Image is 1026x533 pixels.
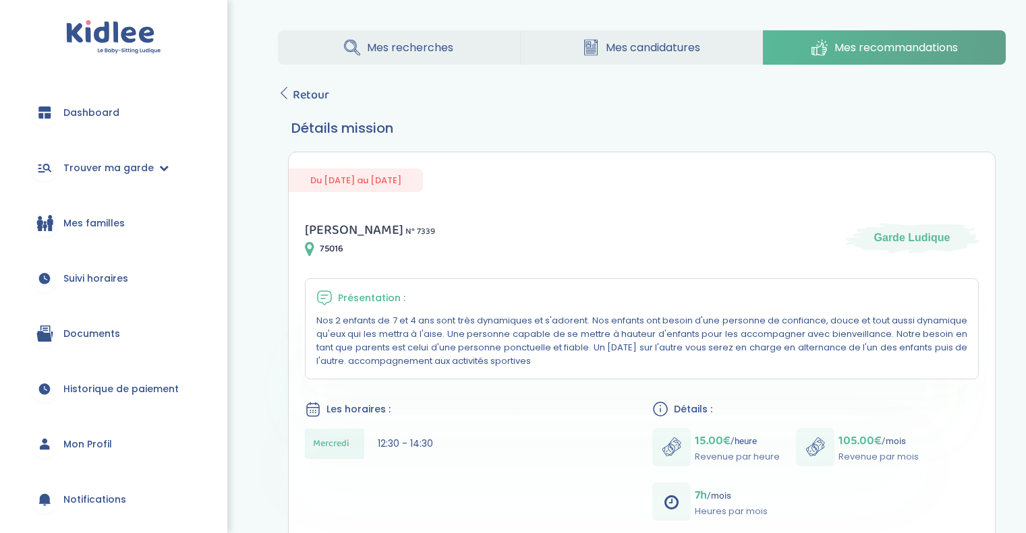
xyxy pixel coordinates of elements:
[63,437,112,451] span: Mon Profil
[838,431,882,450] span: 105.00€
[20,475,207,524] a: Notifications
[20,309,207,358] a: Documents
[66,20,161,55] img: logo.svg
[63,216,125,230] span: Mes familles
[63,382,179,396] span: Historique de paiement
[521,30,763,65] a: Mes candidatures
[289,168,423,192] span: Du [DATE] au [DATE]
[606,39,700,56] span: Mes candidatures
[695,431,780,450] p: /heure
[63,272,128,286] span: Suivi horaires
[293,86,329,104] span: Retour
[305,219,403,241] span: [PERSON_NAME]
[63,327,120,341] span: Documents
[874,230,950,245] span: Garde Ludique
[695,450,780,464] p: Revenue par heure
[20,199,207,247] a: Mes familles
[695,505,768,518] p: Heures par mois
[20,88,207,137] a: Dashboard
[405,224,435,239] span: N° 7339
[63,161,154,175] span: Trouver ma garde
[838,431,919,450] p: /mois
[20,420,207,468] a: Mon Profil
[63,106,119,120] span: Dashboard
[838,450,919,464] p: Revenue par mois
[695,431,731,450] span: 15.00€
[326,402,391,416] span: Les horaires :
[313,437,349,451] span: Mercredi
[320,242,343,256] span: 75016
[20,254,207,303] a: Suivi horaires
[316,314,967,368] p: Nos 2 enfants de 7 et 4 ans sont très dynamiques et s'adorent. Nos enfants ont besoin d'une perso...
[695,486,768,505] p: /mois
[291,118,992,138] h3: Détails mission
[63,493,126,507] span: Notifications
[695,486,707,505] span: 7h
[278,30,520,65] a: Mes recherches
[338,291,405,305] span: Présentation :
[20,365,207,413] a: Historique de paiement
[20,144,207,192] a: Trouver ma garde
[834,39,958,56] span: Mes recommandations
[278,86,329,104] a: Retour
[763,30,1006,65] a: Mes recommandations
[378,437,433,450] span: 12:30 - 14:30
[367,39,453,56] span: Mes recherches
[674,402,712,416] span: Détails :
